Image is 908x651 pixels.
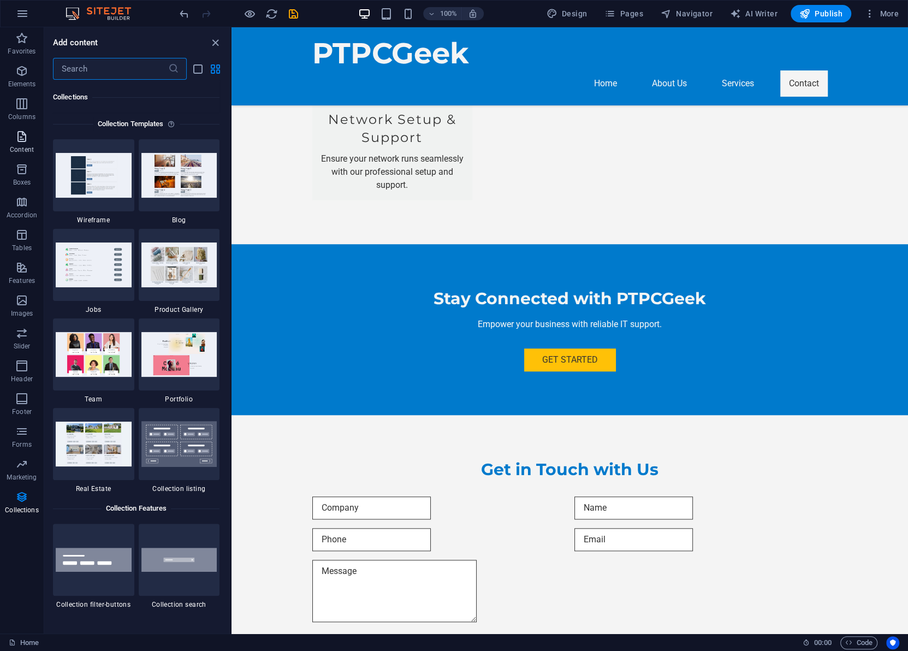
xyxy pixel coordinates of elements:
input: Search [53,58,168,80]
img: Editor Logo [63,7,145,20]
span: Portfolio [139,395,220,404]
span: Blog [139,216,220,224]
img: portfolio_extension.jpg [141,332,217,376]
img: team_extension.jpg [56,332,132,376]
a: Click to cancel selection. Double-click to open Pages [9,636,39,649]
h6: 100% [440,7,457,20]
span: 00 00 [814,636,831,649]
div: Design (Ctrl+Alt+Y) [542,5,592,22]
h6: Collection Features [102,502,171,515]
p: Features [9,276,35,285]
span: Pages [604,8,643,19]
span: Navigator [661,8,713,19]
button: Design [542,5,592,22]
i: Save (Ctrl+S) [287,8,300,20]
p: Columns [8,113,35,121]
div: Collection filter-buttons [53,524,134,609]
button: reload [265,7,278,20]
div: Product Gallery [139,229,220,314]
div: Wireframe [53,139,134,224]
p: Footer [12,407,32,416]
span: More [864,8,899,19]
h6: Collections [53,91,219,104]
p: Forms [12,440,32,449]
p: Images [11,309,33,318]
button: undo [177,7,191,20]
i: Each template - except the Collections listing - comes with a preconfigured design and collection... [168,117,179,131]
h6: Session time [803,636,832,649]
span: Collection search [139,600,220,609]
button: Navigator [656,5,717,22]
button: More [860,5,903,22]
span: Collection filter-buttons [53,600,134,609]
img: wireframe_extension.jpg [56,153,132,197]
button: AI Writer [726,5,782,22]
h6: Add content [53,36,98,49]
button: save [287,7,300,20]
p: Collections [5,506,38,514]
img: collectionscontainer1.svg [141,421,217,467]
span: AI Writer [730,8,778,19]
span: Team [53,395,134,404]
img: real_estate_extension.jpg [56,422,132,466]
span: Publish [799,8,842,19]
h6: Collection Templates [93,117,168,131]
p: Content [10,145,34,154]
img: product_gallery_extension.jpg [141,242,217,287]
div: Jobs [53,229,134,314]
div: Portfolio [139,318,220,404]
span: Design [547,8,587,19]
p: Header [11,375,33,383]
button: list-view [191,62,204,75]
img: collections-filter.svg [56,548,132,572]
p: Marketing [7,473,37,482]
div: Collection listing [139,408,220,493]
span: Wireframe [53,216,134,224]
span: Collection listing [139,484,220,493]
button: Usercentrics [886,636,899,649]
i: Undo: Delete elements (Ctrl+Z) [178,8,191,20]
i: Reload page [265,8,278,20]
div: Blog [139,139,220,224]
button: close panel [209,36,222,49]
div: Team [53,318,134,404]
span: : [822,638,823,647]
p: Elements [8,80,36,88]
button: Code [840,636,877,649]
div: Real Estate [53,408,134,493]
button: Pages [600,5,647,22]
p: Tables [12,244,32,252]
button: 100% [423,7,462,20]
img: blog_extension.jpg [141,153,217,197]
p: Boxes [13,178,31,187]
button: Click here to leave preview mode and continue editing [243,7,256,20]
div: Collection search [139,524,220,609]
img: collections-search-bar.svg [141,548,217,572]
p: Accordion [7,211,37,220]
i: On resize automatically adjust zoom level to fit chosen device. [468,9,478,19]
p: Slider [14,342,31,351]
p: Favorites [8,47,35,56]
button: grid-view [209,62,222,75]
img: jobs_extension.jpg [56,242,132,287]
span: Code [845,636,873,649]
span: Product Gallery [139,305,220,314]
span: Real Estate [53,484,134,493]
button: Publish [791,5,851,22]
span: Jobs [53,305,134,314]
